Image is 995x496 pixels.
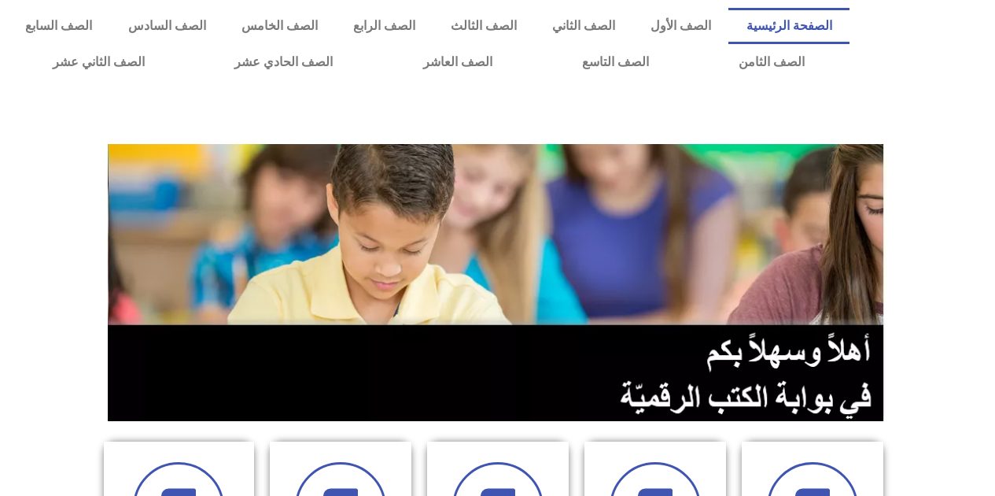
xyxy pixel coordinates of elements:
[632,8,728,44] a: الصف الأول
[335,8,433,44] a: الصف الرابع
[433,8,534,44] a: الصف الثالث
[378,44,537,80] a: الصف العاشر
[110,8,223,44] a: الصف السادس
[8,8,110,44] a: الصف السابع
[694,44,849,80] a: الصف الثامن
[8,44,190,80] a: الصف الثاني عشر
[223,8,335,44] a: الصف الخامس
[728,8,849,44] a: الصفحة الرئيسية
[534,8,632,44] a: الصف الثاني
[190,44,378,80] a: الصف الحادي عشر
[537,44,694,80] a: الصف التاسع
